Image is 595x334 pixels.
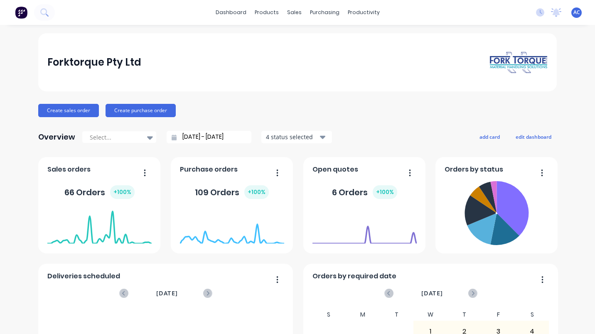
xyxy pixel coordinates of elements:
div: 109 Orders [195,185,269,199]
button: add card [474,131,505,142]
span: [DATE] [156,289,178,298]
span: [DATE] [421,289,443,298]
button: edit dashboard [510,131,557,142]
div: productivity [344,6,384,19]
span: Purchase orders [180,165,238,174]
div: F [481,309,515,321]
div: M [346,309,380,321]
div: S [312,309,346,321]
div: + 100 % [244,185,269,199]
div: T [380,309,414,321]
button: Create sales order [38,104,99,117]
div: + 100 % [110,185,135,199]
span: Open quotes [312,165,358,174]
img: Factory [15,6,27,19]
span: AC [573,9,580,16]
div: Forktorque Pty Ltd [47,54,141,71]
div: 4 status selected [266,133,318,141]
div: W [413,309,447,321]
div: purchasing [306,6,344,19]
img: Forktorque Pty Ltd [489,51,548,74]
div: + 100 % [373,185,397,199]
span: Sales orders [47,165,91,174]
div: products [251,6,283,19]
div: 66 Orders [64,185,135,199]
div: T [447,309,482,321]
div: S [515,309,549,321]
button: 4 status selected [261,131,332,143]
span: Orders by status [445,165,503,174]
a: dashboard [211,6,251,19]
div: Overview [38,129,75,145]
div: sales [283,6,306,19]
button: Create purchase order [106,104,176,117]
div: 6 Orders [332,185,397,199]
